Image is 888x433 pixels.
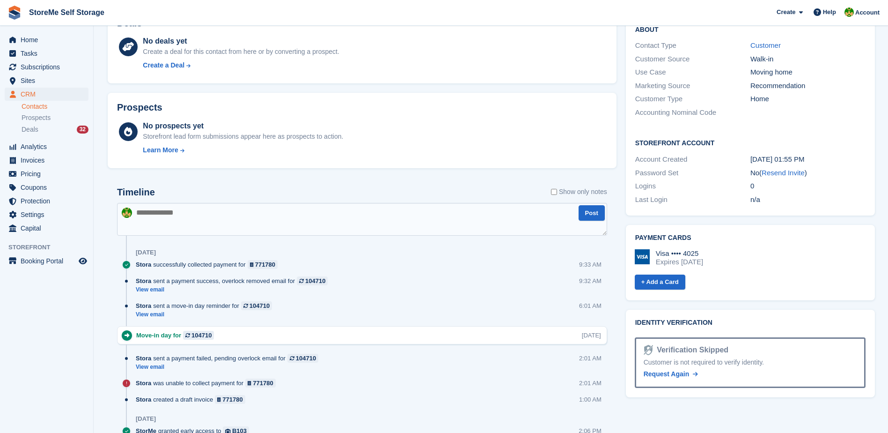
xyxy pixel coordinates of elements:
div: 771780 [255,260,275,269]
a: 104710 [241,301,272,310]
div: Visa •••• 4025 [656,249,703,258]
h2: Prospects [117,102,162,113]
div: Storefront lead form submissions appear here as prospects to action. [143,132,343,142]
div: 2:01 AM [579,379,602,388]
span: Settings [21,208,77,221]
span: Sites [21,74,77,87]
a: Create a Deal [143,60,339,70]
a: menu [5,181,88,194]
div: 32 [77,126,88,134]
span: Account [855,8,880,17]
div: Walk-in [750,54,866,65]
span: Create [777,7,795,17]
div: 104710 [305,276,325,285]
div: 104710 [296,354,316,363]
div: Home [750,94,866,105]
a: View email [136,286,332,294]
a: Learn More [143,145,343,155]
a: menu [5,208,88,221]
div: Expires [DATE] [656,258,703,266]
div: Moving home [750,67,866,78]
a: Resend Invite [762,169,805,177]
div: Contact Type [635,40,750,51]
div: 9:33 AM [579,260,602,269]
a: menu [5,33,88,46]
span: Stora [136,301,151,310]
a: Customer [750,41,781,49]
a: menu [5,222,88,235]
div: [DATE] [582,331,601,340]
input: Show only notes [551,187,557,197]
a: menu [5,140,88,153]
div: 771780 [253,379,273,388]
a: menu [5,167,88,180]
div: successfully collected payment for [136,260,282,269]
h2: Timeline [117,187,155,198]
div: [DATE] [136,415,156,423]
img: StorMe [844,7,854,17]
img: StorMe [122,208,132,218]
div: Use Case [635,67,750,78]
div: [DATE] [136,249,156,256]
h2: Identity verification [635,319,866,327]
div: Customer Type [635,94,750,105]
span: CRM [21,88,77,101]
div: [DATE] 01:55 PM [750,154,866,165]
div: 0 [750,181,866,192]
a: View email [136,311,277,319]
div: Logins [635,181,750,192]
span: Invoices [21,154,77,167]
div: Verification Skipped [653,344,728,356]
a: menu [5,60,88,74]
a: menu [5,254,88,268]
div: No deals yet [143,36,339,47]
div: Learn More [143,145,178,155]
a: View email [136,363,323,371]
h2: Storefront Account [635,138,866,147]
a: 104710 [297,276,328,285]
a: Deals 32 [22,125,88,134]
span: Deals [22,125,38,134]
span: Storefront [8,243,93,252]
div: Accounting Nominal Code [635,107,750,118]
span: Prospects [22,113,51,122]
span: Stora [136,260,151,269]
a: 771780 [245,379,276,388]
div: 104710 [191,331,212,340]
span: Capital [21,222,77,235]
a: menu [5,74,88,87]
a: Request Again [644,369,698,379]
a: menu [5,194,88,208]
div: 771780 [222,395,242,404]
div: Account Created [635,154,750,165]
a: menu [5,154,88,167]
a: StoreMe Self Storage [25,5,108,20]
span: Analytics [21,140,77,153]
div: Customer is not required to verify identity. [644,358,857,367]
div: sent a move-in day reminder for [136,301,277,310]
a: 104710 [287,354,318,363]
a: 771780 [215,395,245,404]
div: Password Set [635,168,750,179]
div: Create a Deal [143,60,184,70]
span: Stora [136,379,151,388]
span: Coupons [21,181,77,194]
a: 771780 [248,260,278,269]
span: ( ) [759,169,807,177]
span: Tasks [21,47,77,60]
div: 104710 [250,301,270,310]
div: Recommendation [750,81,866,91]
div: Last Login [635,194,750,205]
div: sent a payment success, overlock removed email for [136,276,332,285]
span: Booking Portal [21,254,77,268]
div: Move-in day for [136,331,219,340]
span: Protection [21,194,77,208]
a: menu [5,47,88,60]
span: Pricing [21,167,77,180]
label: Show only notes [551,187,607,197]
h2: About [635,24,866,34]
span: Stora [136,395,151,404]
div: 2:01 AM [579,354,602,363]
div: No prospects yet [143,120,343,132]
div: was unable to collect payment for [136,379,280,388]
